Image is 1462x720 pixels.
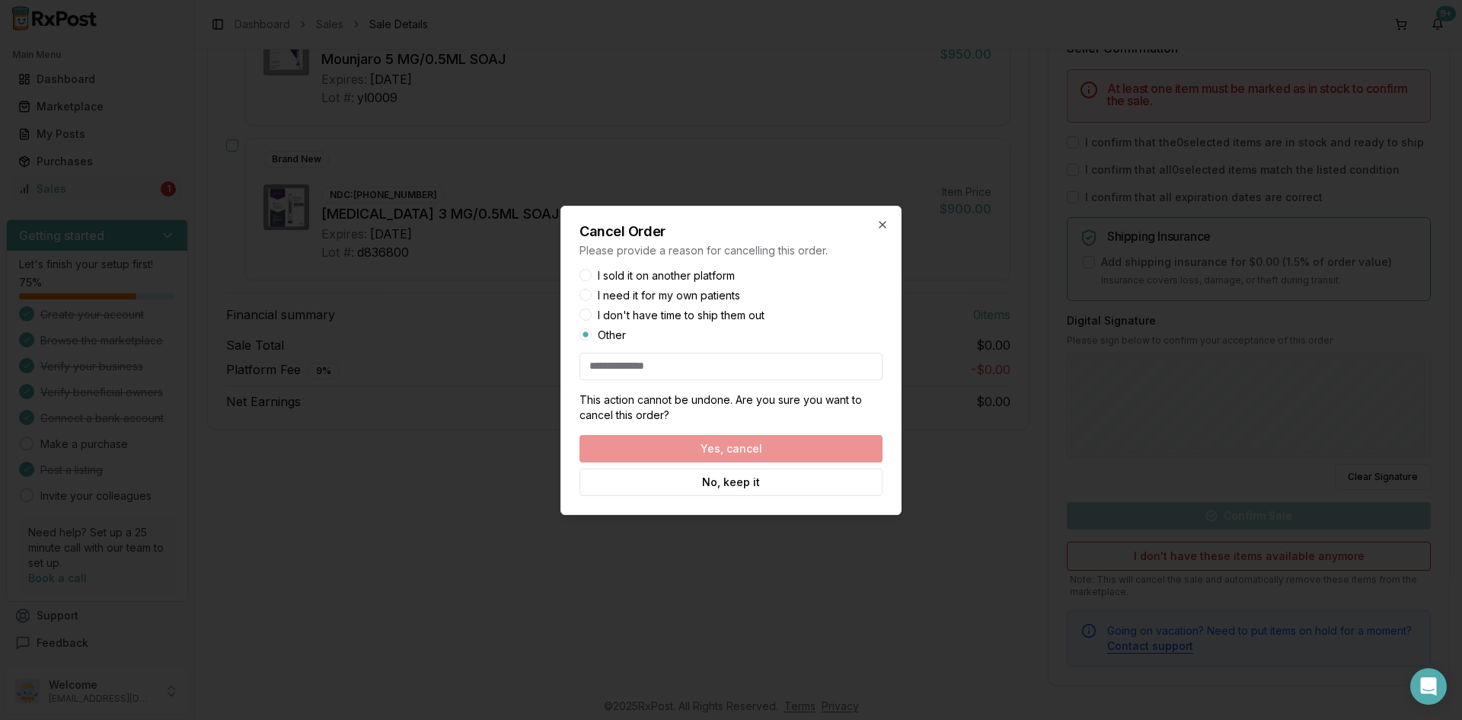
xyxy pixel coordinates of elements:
[598,310,765,321] label: I don't have time to ship them out
[598,330,626,341] label: Other
[579,243,883,258] p: Please provide a reason for cancelling this order.
[579,469,883,496] button: No, keep it
[598,290,740,301] label: I need it for my own patients
[598,270,735,281] label: I sold it on another platform
[579,392,883,423] p: This action cannot be undone. Are you sure you want to cancel this order?
[579,225,883,238] h2: Cancel Order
